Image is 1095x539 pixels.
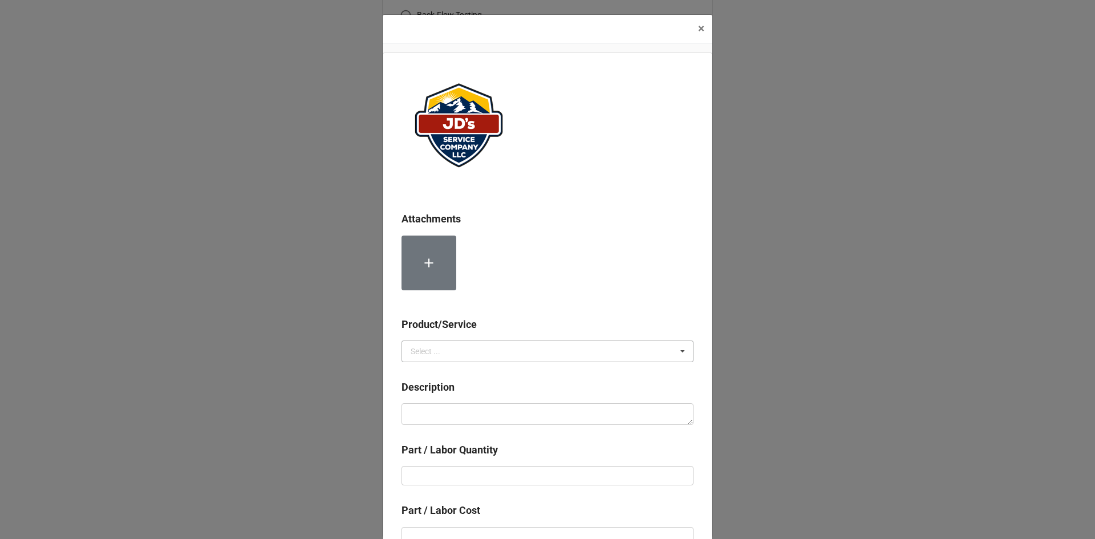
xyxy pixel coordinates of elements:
[401,317,477,333] label: Product/Service
[401,71,516,180] img: ePqffAuANl%2FJDServiceCoLogo_website.png
[411,347,440,355] div: Select ...
[401,442,498,458] label: Part / Labor Quantity
[698,22,704,35] span: ×
[401,502,480,518] label: Part / Labor Cost
[401,211,461,227] label: Attachments
[401,379,455,395] label: Description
